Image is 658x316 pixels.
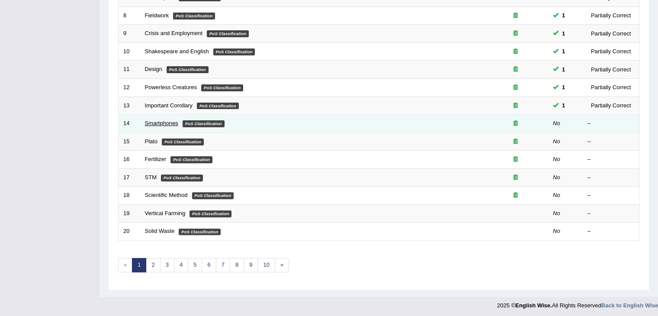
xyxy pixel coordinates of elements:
a: 8 [230,258,244,272]
em: PoS Classification [170,156,212,163]
em: PoS Classification [213,48,255,55]
a: 7 [216,258,230,272]
a: » [275,258,289,272]
a: 6 [202,258,216,272]
td: 16 [119,151,140,169]
div: Exam occurring question [488,119,543,128]
em: No [553,120,560,126]
a: 1 [132,258,146,272]
div: Exam occurring question [488,138,543,146]
em: No [553,210,560,216]
div: Exam occurring question [488,84,543,92]
a: Shakespeare and English [145,48,209,55]
em: PoS Classification [207,30,249,37]
div: Exam occurring question [488,155,543,164]
em: PoS Classification [167,66,209,73]
div: – [587,138,634,146]
em: PoS Classification [201,84,243,91]
a: 2 [146,258,160,272]
div: Exam occurring question [488,191,543,200]
em: PoS Classification [197,103,239,110]
span: You can still take this question [558,11,568,20]
span: You can still take this question [558,83,568,92]
div: Exam occurring question [488,29,543,38]
div: – [587,155,634,164]
a: 10 [257,258,275,272]
td: 12 [119,78,140,97]
em: PoS Classification [179,229,221,235]
td: 11 [119,61,140,79]
a: Important Corollary [145,102,193,109]
em: PoS Classification [192,192,234,199]
a: Scientific Method [145,192,188,198]
em: PoS Classification [173,13,215,19]
td: 10 [119,42,140,61]
div: Partially Correct [587,47,634,56]
td: 17 [119,168,140,187]
div: Partially Correct [587,29,634,38]
div: – [587,174,634,182]
em: No [553,228,560,234]
a: Crisis and Employment [145,30,203,36]
td: 13 [119,97,140,115]
span: You can still take this question [558,29,568,38]
a: 9 [244,258,258,272]
div: – [587,119,634,128]
div: 2025 © All Rights Reserved [497,297,658,310]
a: 4 [174,258,188,272]
div: Partially Correct [587,65,634,74]
em: PoS Classification [183,120,225,127]
em: No [553,138,560,145]
em: No [553,192,560,198]
td: 18 [119,187,140,205]
a: STM [145,174,157,181]
div: Exam occurring question [488,174,543,182]
td: 14 [119,115,140,133]
td: 9 [119,25,140,43]
a: Fertilizer [145,156,167,162]
div: Exam occurring question [488,65,543,74]
em: No [553,174,560,181]
em: No [553,156,560,162]
em: PoS Classification [162,139,204,145]
a: Solid Waste [145,228,175,234]
div: – [587,210,634,218]
a: Smartphones [145,120,178,126]
a: Plato [145,138,158,145]
td: 19 [119,204,140,222]
a: Powerless Creatures [145,84,197,90]
td: 15 [119,132,140,151]
div: Partially Correct [587,83,634,92]
a: Design [145,66,162,72]
div: Partially Correct [587,11,634,20]
div: Exam occurring question [488,48,543,56]
em: PoS Classification [189,210,231,217]
div: – [587,227,634,235]
span: You can still take this question [558,101,568,110]
div: Exam occurring question [488,12,543,20]
a: Vertical Farming [145,210,186,216]
a: Back to English Wise [601,302,658,309]
span: You can still take this question [558,65,568,74]
a: 3 [160,258,174,272]
td: 8 [119,6,140,25]
div: – [587,191,634,200]
span: You can still take this question [558,47,568,56]
em: PoS Classification [161,174,203,181]
td: 20 [119,222,140,241]
strong: English Wise. [515,302,552,309]
a: Fieldwork [145,12,169,19]
a: 5 [188,258,202,272]
div: Partially Correct [587,101,634,110]
div: Exam occurring question [488,102,543,110]
span: « [118,258,132,272]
